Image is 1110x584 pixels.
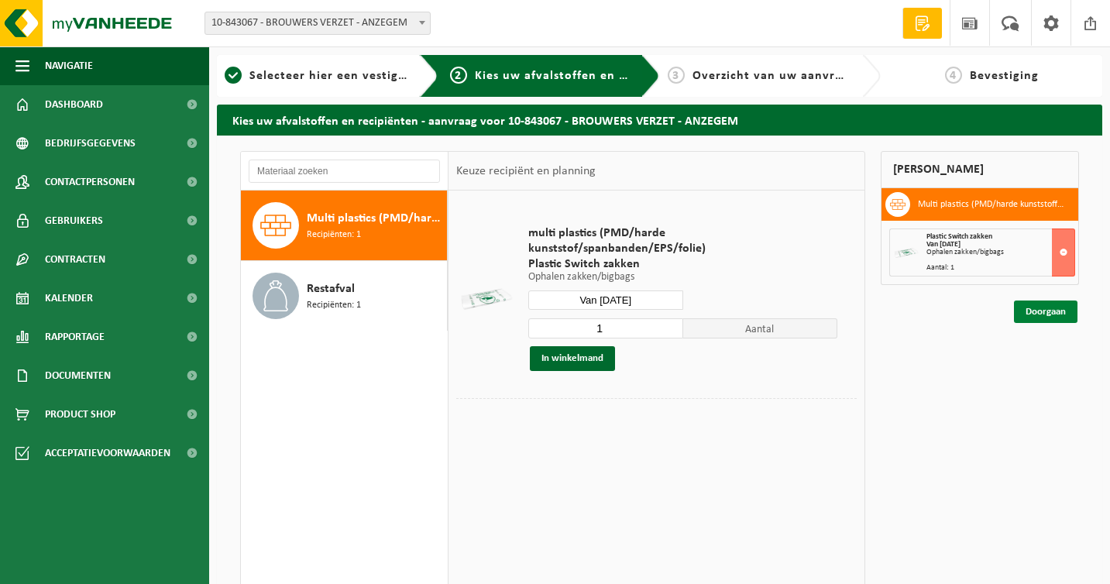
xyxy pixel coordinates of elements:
span: Product Shop [45,395,115,434]
span: 2 [450,67,467,84]
input: Materiaal zoeken [249,160,440,183]
button: In winkelmand [530,346,615,371]
span: Plastic Switch zakken [528,256,837,272]
span: Contactpersonen [45,163,135,201]
p: Ophalen zakken/bigbags [528,272,837,283]
span: Navigatie [45,46,93,85]
span: Kies uw afvalstoffen en recipiënten [475,70,688,82]
span: Recipiënten: 1 [307,228,361,242]
h2: Kies uw afvalstoffen en recipiënten - aanvraag voor 10-843067 - BROUWERS VERZET - ANZEGEM [217,105,1102,135]
button: Restafval Recipiënten: 1 [241,261,448,331]
span: 10-843067 - BROUWERS VERZET - ANZEGEM [204,12,431,35]
input: Selecteer datum [528,290,683,310]
h3: Multi plastics (PMD/harde kunststoffen/spanbanden/EPS/folie naturel/folie gemengd) [918,192,1067,217]
span: Selecteer hier een vestiging [249,70,417,82]
span: Plastic Switch zakken [926,232,992,241]
span: Gebruikers [45,201,103,240]
span: Rapportage [45,318,105,356]
span: multi plastics (PMD/harde kunststof/spanbanden/EPS/folie) [528,225,837,256]
span: Bevestiging [970,70,1039,82]
button: Multi plastics (PMD/harde kunststoffen/spanbanden/EPS/folie naturel/folie gemengd) Recipiënten: 1 [241,191,448,261]
span: 3 [668,67,685,84]
span: Aantal [683,318,838,338]
span: Contracten [45,240,105,279]
div: [PERSON_NAME] [881,151,1079,188]
span: Acceptatievoorwaarden [45,434,170,472]
a: Doorgaan [1014,301,1077,323]
span: Bedrijfsgegevens [45,124,136,163]
span: 4 [945,67,962,84]
span: Dashboard [45,85,103,124]
span: Kalender [45,279,93,318]
span: Documenten [45,356,111,395]
div: Aantal: 1 [926,264,1074,272]
div: Keuze recipiënt en planning [448,152,603,191]
strong: Van [DATE] [926,240,961,249]
div: Ophalen zakken/bigbags [926,249,1074,256]
a: 1Selecteer hier een vestiging [225,67,407,85]
span: 10-843067 - BROUWERS VERZET - ANZEGEM [205,12,430,34]
span: Recipiënten: 1 [307,298,361,313]
span: Overzicht van uw aanvraag [692,70,856,82]
span: Restafval [307,280,355,298]
span: Multi plastics (PMD/harde kunststoffen/spanbanden/EPS/folie naturel/folie gemengd) [307,209,443,228]
span: 1 [225,67,242,84]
